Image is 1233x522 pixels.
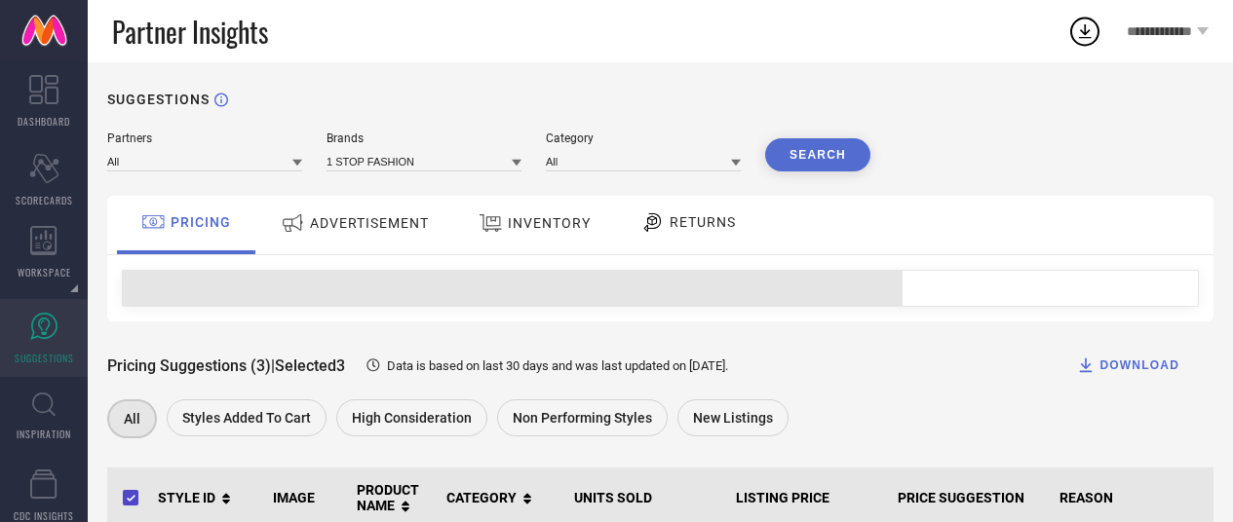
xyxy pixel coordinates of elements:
[387,358,728,373] span: Data is based on last 30 days and was last updated on [DATE] .
[15,351,74,365] span: SUGGESTIONS
[1076,355,1179,375] div: DOWNLOAD
[171,214,231,230] span: PRICING
[18,265,71,280] span: WORKSPACE
[17,427,71,441] span: INSPIRATION
[107,356,271,375] span: Pricing Suggestions (3)
[124,411,140,427] span: All
[182,410,311,426] span: Styles Added To Cart
[508,215,591,231] span: INVENTORY
[327,131,521,145] div: Brands
[112,12,268,52] span: Partner Insights
[18,114,70,129] span: DASHBOARD
[107,92,210,107] h1: SUGGESTIONS
[546,131,741,145] div: Category
[275,356,345,375] span: Selected 3
[271,356,275,375] span: |
[1067,14,1102,49] div: Open download list
[693,410,773,426] span: New Listings
[765,138,870,171] button: Search
[16,193,73,207] span: SCORECARDS
[670,214,736,230] span: RETURNS
[107,131,302,145] div: Partners
[310,215,429,231] span: ADVERTISEMENT
[352,410,472,426] span: High Consideration
[1052,346,1204,385] button: DOWNLOAD
[513,410,652,426] span: Non Performing Styles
